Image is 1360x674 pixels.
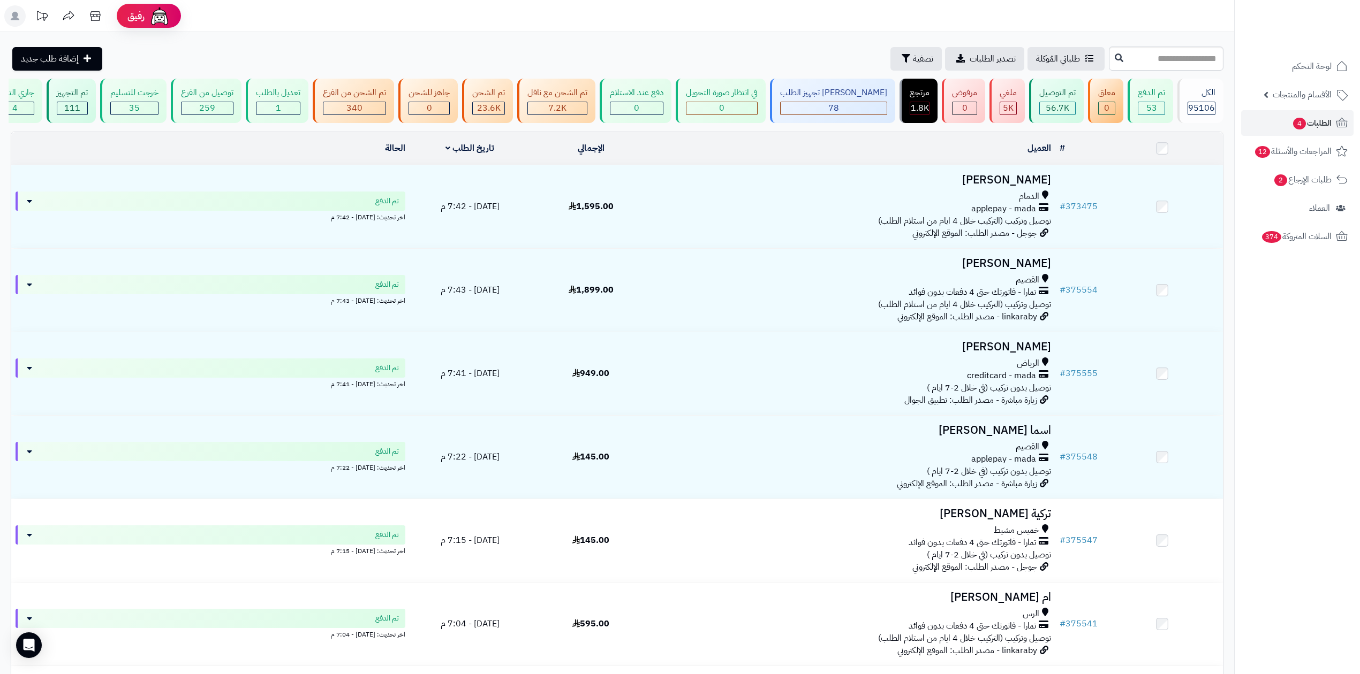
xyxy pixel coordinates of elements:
a: طلباتي المُوكلة [1027,47,1105,71]
span: [DATE] - 7:41 م [441,367,500,380]
a: العملاء [1241,195,1354,221]
span: 145.00 [572,534,609,547]
span: تمارا - فاتورتك حتى 4 دفعات بدون فوائد [909,286,1036,298]
div: 0 [686,102,757,114]
div: معلق [1098,87,1115,99]
span: تم الدفع [375,446,399,457]
a: #375555 [1060,367,1098,380]
a: السلات المتروكة374 [1241,224,1354,249]
span: طلبات الإرجاع [1273,172,1332,187]
span: applepay - mada [971,453,1036,465]
span: المراجعات والأسئلة [1254,144,1332,159]
div: Open Intercom Messenger [16,632,42,658]
div: 35 [111,102,158,114]
a: مرفوض 0 [940,79,987,123]
a: دفع عند الاستلام 0 [598,79,674,123]
a: جاهز للشحن 0 [396,79,460,123]
span: طلباتي المُوكلة [1036,52,1080,65]
span: 949.00 [572,367,609,380]
a: خرجت للتسليم 35 [98,79,169,123]
img: ai-face.png [149,5,170,27]
span: تمارا - فاتورتك حتى 4 دفعات بدون فوائد [909,620,1036,632]
a: توصيل من الفرع 259 [169,79,244,123]
div: تم الدفع [1138,87,1165,99]
span: # [1060,200,1066,213]
div: تم التوصيل [1039,87,1076,99]
span: تم الدفع [375,613,399,624]
div: ملغي [1000,87,1017,99]
div: اخر تحديث: [DATE] - 7:43 م [16,294,405,305]
div: [PERSON_NAME] تجهيز الطلب [780,87,887,99]
span: creditcard - mada [967,370,1036,382]
span: [DATE] - 7:43 م [441,284,500,296]
span: 4 [12,102,18,114]
span: القصيم [1016,441,1039,453]
span: 95106 [1188,102,1215,114]
span: 1,595.00 [569,200,614,213]
span: 78 [828,102,839,114]
span: 35 [129,102,140,114]
a: تاريخ الطلب [445,142,494,155]
span: # [1060,450,1066,463]
span: [DATE] - 7:42 م [441,200,500,213]
span: تم الدفع [375,279,399,290]
span: linkaraby - مصدر الطلب: الموقع الإلكتروني [897,310,1037,323]
div: 78 [781,102,887,114]
div: 0 [953,102,977,114]
div: تم التجهيز [57,87,88,99]
a: #375547 [1060,534,1098,547]
a: العميل [1027,142,1051,155]
span: applepay - mada [971,203,1036,215]
span: 23.6K [477,102,501,114]
div: 53 [1138,102,1165,114]
span: توصيل بدون تركيب (في خلال 2-7 ايام ) [927,548,1051,561]
div: تعديل بالطلب [256,87,300,99]
a: تم الشحن من الفرع 340 [311,79,396,123]
a: إضافة طلب جديد [12,47,102,71]
a: في انتظار صورة التحويل 0 [674,79,768,123]
span: جوجل - مصدر الطلب: الموقع الإلكتروني [912,227,1037,240]
a: الحالة [385,142,405,155]
span: 0 [634,102,639,114]
a: تم الدفع 53 [1125,79,1175,123]
span: 145.00 [572,450,609,463]
span: 1,899.00 [569,284,614,296]
span: توصيل بدون تركيب (في خلال 2-7 ايام ) [927,465,1051,478]
h3: ام [PERSON_NAME] [656,591,1051,603]
a: #375554 [1060,284,1098,296]
span: الطلبات [1292,116,1332,131]
a: طلبات الإرجاع2 [1241,167,1354,193]
a: تعديل بالطلب 1 [244,79,311,123]
span: لوحة التحكم [1292,59,1332,74]
span: السلات المتروكة [1261,229,1332,244]
h3: تركية [PERSON_NAME] [656,508,1051,520]
div: دفع عند الاستلام [610,87,663,99]
span: جوجل - مصدر الطلب: الموقع الإلكتروني [912,561,1037,573]
span: 259 [199,102,215,114]
span: 111 [64,102,80,114]
div: تم الشحن من الفرع [323,87,386,99]
span: 0 [962,102,968,114]
a: ملغي 5K [987,79,1027,123]
div: 0 [1099,102,1115,114]
a: مرتجع 1.8K [897,79,940,123]
a: الإجمالي [578,142,605,155]
span: تم الدفع [375,196,399,206]
h3: [PERSON_NAME] [656,174,1051,186]
img: logo-2.png [1287,8,1350,30]
span: 12 [1255,146,1270,158]
span: خميس مشيط [994,524,1039,537]
h3: اسما [PERSON_NAME] [656,424,1051,436]
span: الرياض [1017,357,1039,370]
a: #373475 [1060,200,1098,213]
span: 7.2K [548,102,566,114]
div: اخر تحديث: [DATE] - 7:41 م [16,378,405,389]
span: 595.00 [572,617,609,630]
div: توصيل من الفرع [181,87,233,99]
div: 259 [182,102,233,114]
span: 56.7K [1046,102,1069,114]
span: توصيل بدون تركيب (في خلال 2-7 ايام ) [927,381,1051,394]
span: رفيق [127,10,145,22]
div: مرتجع [910,87,930,99]
span: 4 [1293,118,1306,129]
